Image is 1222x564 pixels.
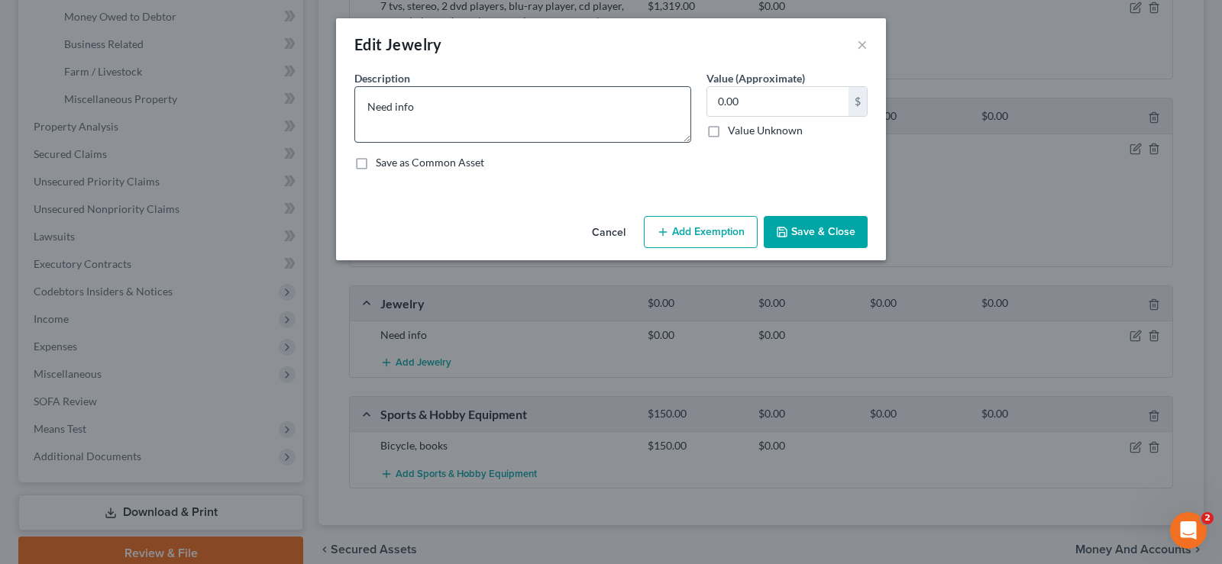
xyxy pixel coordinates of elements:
[728,123,803,138] label: Value Unknown
[764,216,868,248] button: Save & Close
[1201,512,1214,524] span: 2
[707,87,849,116] input: 0.00
[706,70,805,86] label: Value (Approximate)
[857,35,868,53] button: ×
[376,155,484,170] label: Save as Common Asset
[354,34,442,55] div: Edit Jewelry
[354,72,410,85] span: Description
[1170,512,1207,549] iframe: Intercom live chat
[644,216,758,248] button: Add Exemption
[849,87,867,116] div: $
[580,218,638,248] button: Cancel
